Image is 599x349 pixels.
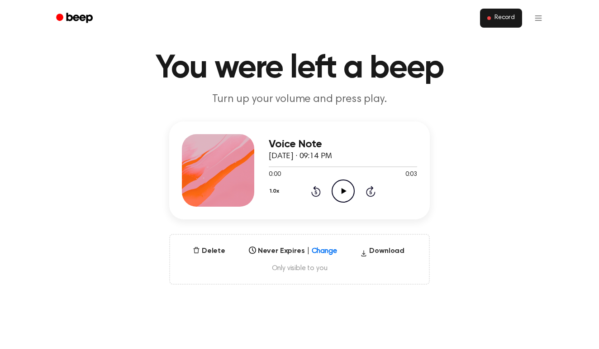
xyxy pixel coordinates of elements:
[480,9,522,28] button: Record
[189,246,229,257] button: Delete
[528,7,549,29] button: Open menu
[269,184,282,199] button: 1.0x
[181,264,418,273] span: Only visible to you
[126,92,473,107] p: Turn up your volume and press play.
[494,14,515,22] span: Record
[269,170,280,179] span: 0:00
[50,10,101,27] a: Beep
[269,152,332,160] span: [DATE] · 09:14 PM
[357,246,408,260] button: Download
[269,138,417,150] h3: Voice Note
[405,170,417,179] span: 0:03
[68,52,531,85] h1: You were left a beep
